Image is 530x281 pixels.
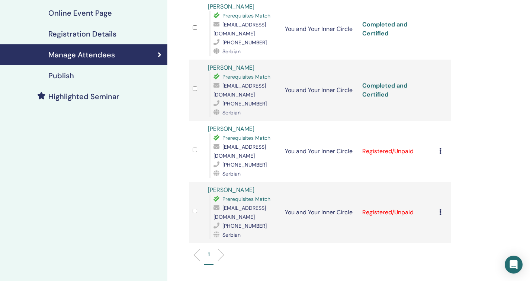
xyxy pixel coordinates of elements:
h4: Highlighted Seminar [48,92,119,101]
td: You and Your Inner Circle [281,182,358,243]
a: Completed and Certified [362,20,407,37]
span: Prerequisites Match [222,135,270,141]
span: Serbian [222,109,241,116]
h4: Online Event Page [48,9,112,18]
span: [EMAIL_ADDRESS][DOMAIN_NAME] [213,21,266,37]
span: [PHONE_NUMBER] [222,100,267,107]
span: Prerequisites Match [222,73,270,80]
a: [PERSON_NAME] [208,3,254,10]
span: [EMAIL_ADDRESS][DOMAIN_NAME] [213,143,266,159]
h4: Publish [48,71,74,80]
div: Open Intercom Messenger [505,256,523,274]
span: Serbian [222,170,241,177]
p: 1 [208,250,210,258]
a: Completed and Certified [362,82,407,98]
span: Serbian [222,231,241,238]
span: Prerequisites Match [222,196,270,202]
span: Serbian [222,48,241,55]
a: [PERSON_NAME] [208,64,254,72]
span: [PHONE_NUMBER] [222,161,267,168]
a: [PERSON_NAME] [208,186,254,194]
a: [PERSON_NAME] [208,125,254,133]
span: [EMAIL_ADDRESS][DOMAIN_NAME] [213,205,266,220]
td: You and Your Inner Circle [281,121,358,182]
span: [PHONE_NUMBER] [222,39,267,46]
h4: Manage Attendees [48,50,115,59]
h4: Registration Details [48,29,116,38]
span: [EMAIL_ADDRESS][DOMAIN_NAME] [213,82,266,98]
span: [PHONE_NUMBER] [222,222,267,229]
span: Prerequisites Match [222,12,270,19]
td: You and Your Inner Circle [281,60,358,121]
